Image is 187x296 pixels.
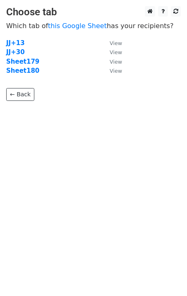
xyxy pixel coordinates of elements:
[48,22,107,30] a: this Google Sheet
[110,59,122,65] small: View
[101,58,122,65] a: View
[110,49,122,55] small: View
[6,6,181,18] h3: Choose tab
[101,48,122,56] a: View
[6,39,25,47] a: JJ+13
[110,68,122,74] small: View
[101,67,122,74] a: View
[6,88,34,101] a: ← Back
[6,58,39,65] a: Sheet179
[6,21,181,30] p: Which tab of has your recipients?
[6,67,39,74] a: Sheet180
[101,39,122,47] a: View
[6,48,25,56] a: JJ+30
[110,40,122,46] small: View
